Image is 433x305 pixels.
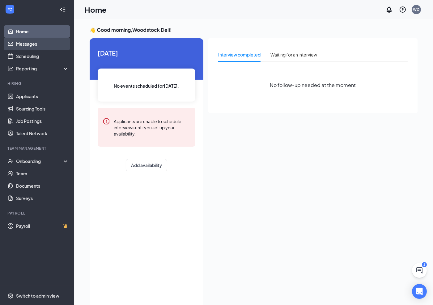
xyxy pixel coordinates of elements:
[270,51,317,58] div: Waiting for an interview
[422,262,427,267] div: 1
[16,293,59,299] div: Switch to admin view
[16,25,69,38] a: Home
[16,90,69,102] a: Applicants
[412,284,427,299] div: Open Intercom Messenger
[16,192,69,204] a: Surveys
[7,146,68,151] div: Team Management
[85,4,107,15] h1: Home
[7,6,13,12] svg: WorkstreamLogo
[399,6,406,13] svg: QuestionInfo
[103,118,110,125] svg: Error
[218,51,261,58] div: Interview completed
[270,81,356,89] span: No follow-up needed at the moment
[114,82,179,89] span: No events scheduled for [DATE] .
[7,293,14,299] svg: Settings
[16,115,69,127] a: Job Postings
[114,118,190,137] div: Applicants are unable to schedule interviews until you set up your availability.
[7,158,14,164] svg: UserCheck
[385,6,393,13] svg: Notifications
[16,102,69,115] a: Sourcing Tools
[7,81,68,86] div: Hiring
[16,220,69,232] a: PayrollCrown
[16,167,69,180] a: Team
[7,211,68,216] div: Payroll
[7,65,14,72] svg: Analysis
[416,267,423,274] svg: ChatActive
[16,38,69,50] a: Messages
[98,48,195,58] span: [DATE]
[90,27,418,33] h3: 👋 Good morning, Woodstock Deli !
[16,65,69,72] div: Reporting
[413,7,420,12] div: WD
[16,158,64,164] div: Onboarding
[412,263,427,278] button: ChatActive
[16,50,69,62] a: Scheduling
[16,180,69,192] a: Documents
[126,159,167,171] button: Add availability
[16,127,69,140] a: Talent Network
[60,6,66,13] svg: Collapse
